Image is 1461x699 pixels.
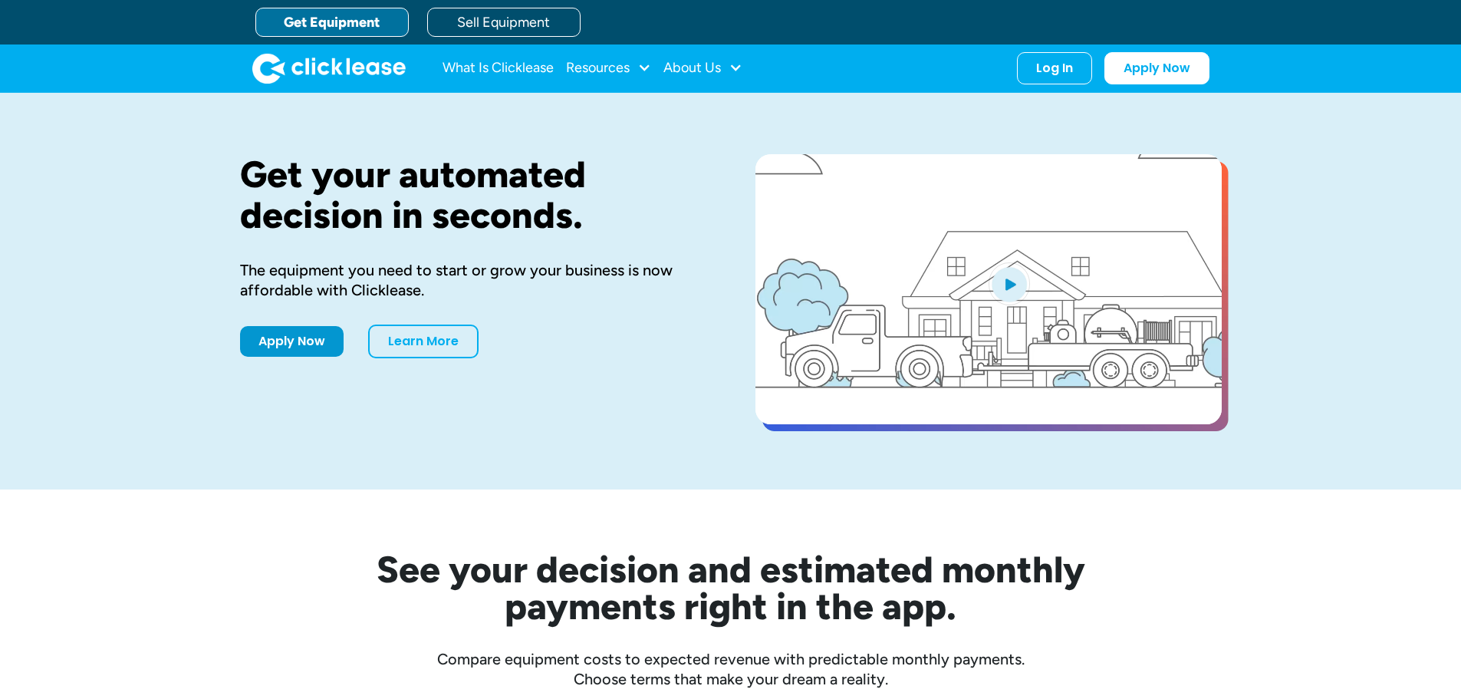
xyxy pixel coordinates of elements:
div: The equipment you need to start or grow your business is now affordable with Clicklease. [240,260,706,300]
a: home [252,53,406,84]
a: Get Equipment [255,8,409,37]
div: Log In [1036,61,1073,76]
div: About Us [663,53,742,84]
img: Blue play button logo on a light blue circular background [989,262,1030,305]
div: Compare equipment costs to expected revenue with predictable monthly payments. Choose terms that ... [240,649,1222,689]
a: Apply Now [240,326,344,357]
h1: Get your automated decision in seconds. [240,154,706,236]
a: Sell Equipment [427,8,581,37]
a: Learn More [368,325,479,358]
a: Apply Now [1104,52,1209,84]
div: Resources [566,53,651,84]
h2: See your decision and estimated monthly payments right in the app. [301,551,1160,625]
a: open lightbox [755,154,1222,424]
a: What Is Clicklease [443,53,554,84]
img: Clicklease logo [252,53,406,84]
